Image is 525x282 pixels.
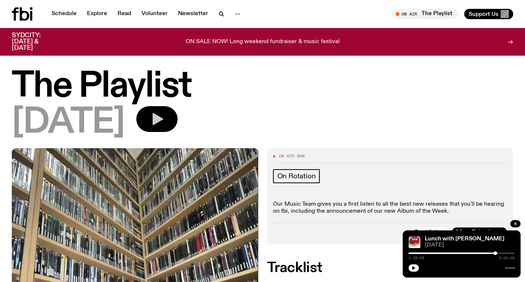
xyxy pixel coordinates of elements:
[452,227,507,238] a: More Episodes
[410,227,448,238] button: Tracklist
[409,256,424,260] span: 1:38:08
[113,9,136,19] a: Read
[83,9,112,19] a: Explore
[279,154,305,158] span: On Air Now
[186,39,340,45] p: ON SALE NOW! Long weekend fundraiser & music festival
[425,243,515,248] span: [DATE]
[47,9,81,19] a: Schedule
[267,261,514,275] h2: Tracklist
[273,169,320,183] a: On Rotation
[469,11,498,17] span: Support Us
[12,106,125,139] span: [DATE]
[12,70,513,103] h1: The Playlist
[137,9,172,19] a: Volunteer
[277,172,316,180] span: On Rotation
[414,230,437,235] span: Tracklist
[392,9,458,19] button: On AirThe Playlist
[425,236,504,242] a: Lunch with [PERSON_NAME]
[456,230,496,235] span: More Episodes
[499,256,515,260] span: 2:00:00
[464,9,513,19] button: Support Us
[273,201,508,215] p: Our Music Team gives you a first listen to all the best new releases that you'll be hearing on fb...
[12,32,59,51] h3: SYDCITY: [DATE] & [DATE]
[174,9,213,19] a: Newsletter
